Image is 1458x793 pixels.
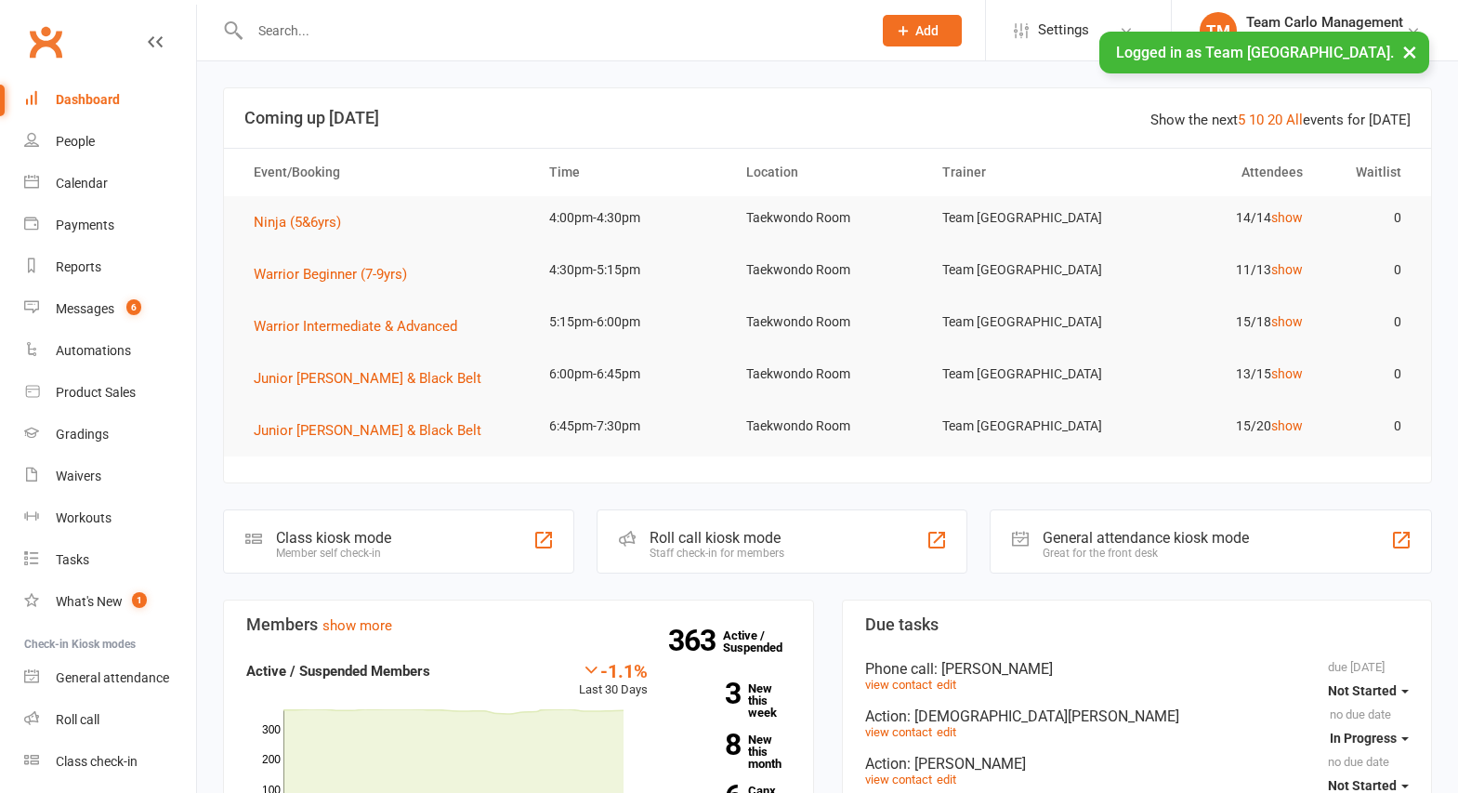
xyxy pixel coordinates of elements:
td: Taekwondo Room [729,248,926,292]
h3: Due tasks [865,615,1410,634]
div: Class check-in [56,754,138,769]
td: 15/18 [1123,300,1320,344]
div: Great for the front desk [1043,547,1249,560]
span: 1 [132,592,147,608]
span: Junior [PERSON_NAME] & Black Belt [254,370,481,387]
a: Workouts [24,497,196,539]
div: Last 30 Days [579,660,648,700]
a: Calendar [24,163,196,205]
td: Taekwondo Room [729,300,926,344]
td: 15/20 [1123,404,1320,448]
div: Waivers [56,469,101,483]
td: 6:00pm-6:45pm [532,352,729,396]
td: Team [GEOGRAPHIC_DATA] [926,300,1123,344]
a: Clubworx [22,19,69,65]
button: Warrior Beginner (7-9yrs) [254,263,420,285]
span: Warrior Intermediate & Advanced [254,318,457,335]
td: Team [GEOGRAPHIC_DATA] [926,404,1123,448]
div: Staff check-in for members [650,547,784,560]
a: Gradings [24,414,196,456]
span: Logged in as Team [GEOGRAPHIC_DATA]. [1116,44,1394,61]
div: TM [1200,12,1237,49]
span: 6 [126,299,141,315]
div: General attendance kiosk mode [1043,529,1249,547]
a: Reports [24,246,196,288]
td: Taekwondo Room [729,196,926,240]
a: view contact [865,773,932,786]
a: 3New this week [676,682,791,719]
div: Show the next events for [DATE] [1150,109,1411,131]
div: Messages [56,301,114,316]
td: Taekwondo Room [729,404,926,448]
th: Event/Booking [237,149,532,196]
button: Ninja (5&6yrs) [254,211,354,233]
strong: 363 [668,627,723,654]
a: Payments [24,205,196,246]
a: What's New1 [24,581,196,623]
div: Workouts [56,510,112,525]
a: Messages 6 [24,288,196,330]
td: 0 [1320,300,1418,344]
h3: Coming up [DATE] [244,109,1411,127]
a: Roll call [24,699,196,741]
div: Product Sales [56,385,136,400]
td: 0 [1320,352,1418,396]
button: In Progress [1330,721,1409,755]
button: × [1393,32,1426,72]
div: General attendance [56,670,169,685]
td: 11/13 [1123,248,1320,292]
div: Member self check-in [276,547,391,560]
th: Waitlist [1320,149,1418,196]
button: Add [883,15,962,46]
span: In Progress [1330,731,1397,746]
span: Not Started [1328,683,1397,698]
div: Gradings [56,427,109,442]
div: What's New [56,594,123,609]
div: Team Carlo Management [1246,14,1406,31]
a: Waivers [24,456,196,497]
span: Add [915,23,939,38]
td: 14/14 [1123,196,1320,240]
th: Trainer [926,149,1123,196]
div: -1.1% [579,660,648,681]
strong: 3 [676,680,741,707]
a: People [24,121,196,163]
div: Dashboard [56,92,120,107]
a: view contact [865,725,932,739]
div: Class kiosk mode [276,529,391,547]
td: 5:15pm-6:00pm [532,300,729,344]
div: Tasks [56,552,89,567]
a: 363Active / Suspended [723,615,805,667]
a: 5 [1238,112,1245,128]
a: 8New this month [676,734,791,770]
div: Reports [56,259,101,274]
td: 4:00pm-4:30pm [532,196,729,240]
span: Junior [PERSON_NAME] & Black Belt [254,422,481,439]
span: Warrior Beginner (7-9yrs) [254,266,407,283]
td: 0 [1320,248,1418,292]
td: 13/15 [1123,352,1320,396]
strong: 8 [676,731,741,759]
a: edit [937,725,956,739]
th: Time [532,149,729,196]
span: : [PERSON_NAME] [907,755,1026,773]
button: Junior [PERSON_NAME] & Black Belt [254,367,494,390]
td: 4:30pm-5:15pm [532,248,729,292]
a: Dashboard [24,79,196,121]
a: General attendance kiosk mode [24,657,196,699]
a: show more [322,617,392,634]
div: Roll call kiosk mode [650,529,784,547]
a: show [1271,366,1303,381]
div: Payments [56,218,114,232]
a: 10 [1249,112,1264,128]
td: 0 [1320,196,1418,240]
a: show [1271,314,1303,329]
a: Automations [24,330,196,372]
h3: Members [246,615,791,634]
span: Not Started [1328,778,1397,793]
span: Ninja (5&6yrs) [254,214,341,231]
a: Product Sales [24,372,196,414]
strong: Active / Suspended Members [246,663,430,680]
a: show [1271,262,1303,277]
a: Class kiosk mode [24,741,196,783]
